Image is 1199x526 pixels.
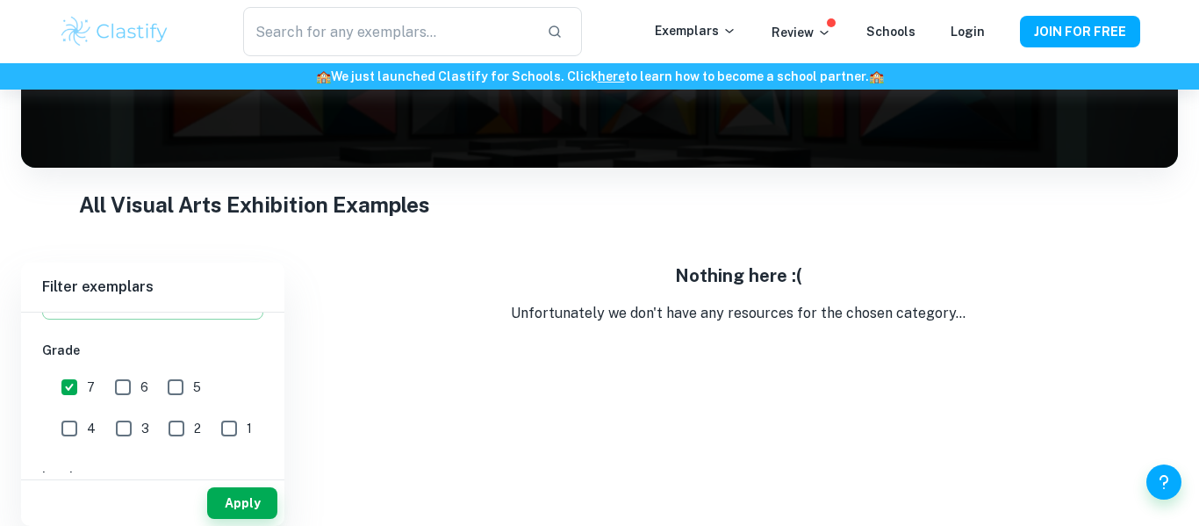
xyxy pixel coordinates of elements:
[772,23,831,42] p: Review
[316,69,331,83] span: 🏫
[59,14,170,49] img: Clastify logo
[141,419,149,438] span: 3
[21,263,284,312] h6: Filter exemplars
[598,69,625,83] a: here
[4,67,1195,86] h6: We just launched Clastify for Schools. Click to learn how to become a school partner.
[42,341,263,360] h6: Grade
[247,419,252,438] span: 1
[1020,16,1140,47] button: JOIN FOR FREE
[194,419,201,438] span: 2
[1146,465,1181,500] button: Help and Feedback
[193,378,201,397] span: 5
[87,419,96,438] span: 4
[298,263,1178,289] h5: Nothing here :(
[866,25,915,39] a: Schools
[298,303,1178,324] p: Unfortunately we don't have any resources for the chosen category...
[87,378,95,397] span: 7
[951,25,985,39] a: Login
[140,378,148,397] span: 6
[207,487,277,519] button: Apply
[243,7,533,56] input: Search for any exemplars...
[655,21,736,40] p: Exemplars
[869,69,884,83] span: 🏫
[79,189,1120,220] h1: All Visual Arts Exhibition Examples
[42,467,263,486] h6: Level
